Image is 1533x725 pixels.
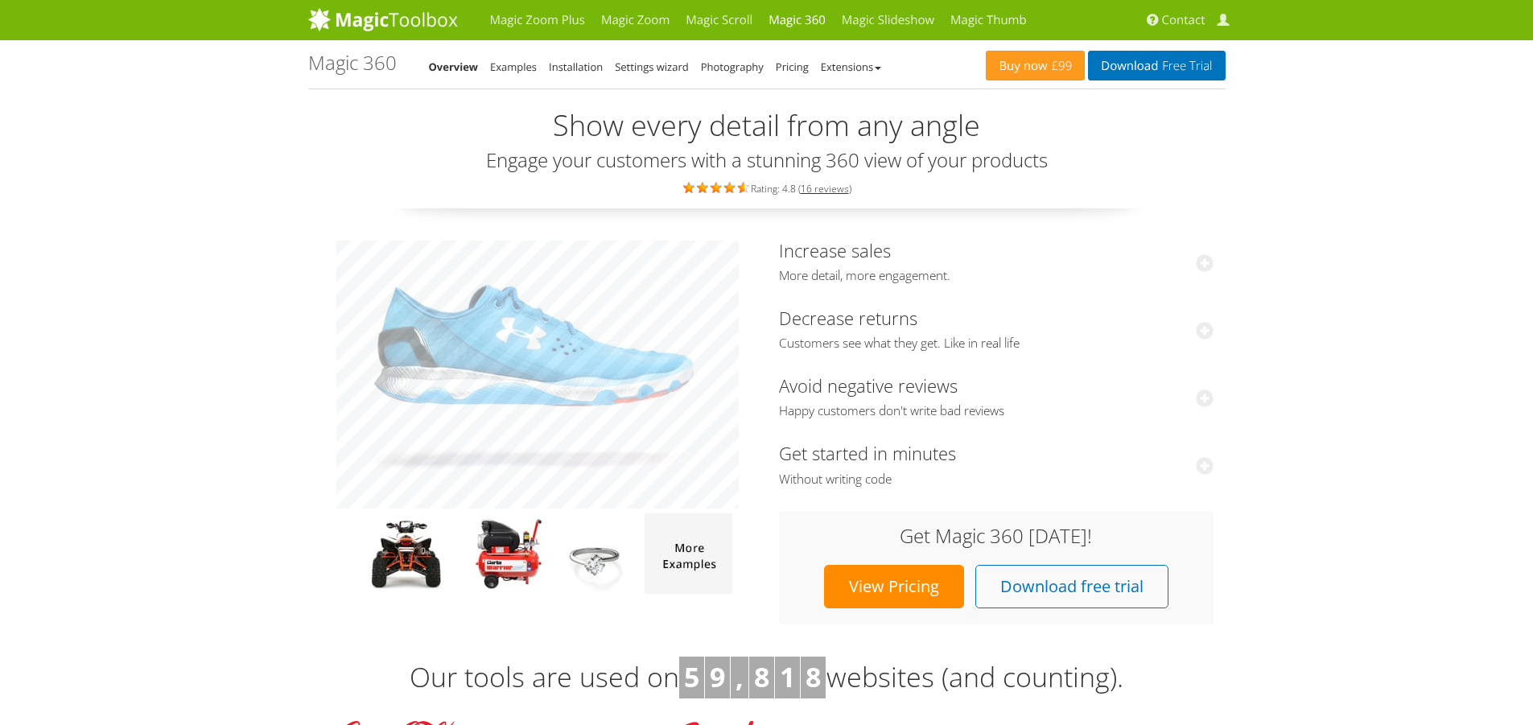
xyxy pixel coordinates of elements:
h1: Magic 360 [308,52,397,73]
a: DownloadFree Trial [1088,51,1225,80]
a: Photography [701,60,764,74]
b: 8 [754,658,769,695]
span: Customers see what they get. Like in real life [779,336,1214,352]
a: Examples [490,60,537,74]
b: 5 [684,658,699,695]
h3: Engage your customers with a stunning 360 view of your products [308,150,1226,171]
a: Extensions [821,60,881,74]
h3: Get Magic 360 [DATE]! [795,525,1197,546]
h3: Our tools are used on websites (and counting). [308,657,1226,698]
img: MagicToolbox.com - Image tools for your website [308,7,458,31]
div: Rating: 4.8 ( ) [308,179,1226,196]
a: Buy now£99 [986,51,1085,80]
a: Installation [549,60,603,74]
b: 1 [780,658,795,695]
a: Decrease returnsCustomers see what they get. Like in real life [779,306,1214,352]
a: 16 reviews [801,182,849,196]
a: Settings wizard [615,60,689,74]
b: 8 [806,658,821,695]
a: Avoid negative reviewsHappy customers don't write bad reviews [779,373,1214,419]
span: Happy customers don't write bad reviews [779,403,1214,419]
img: more magic 360 demos [645,513,732,594]
h2: Show every detail from any angle [308,109,1226,142]
a: Download free trial [975,565,1168,608]
span: Without writing code [779,472,1214,488]
span: £99 [1048,60,1073,72]
a: Overview [429,60,479,74]
b: 9 [710,658,725,695]
a: Increase salesMore detail, more engagement. [779,238,1214,284]
a: Pricing [776,60,809,74]
span: Free Trial [1158,60,1212,72]
span: More detail, more engagement. [779,268,1214,284]
a: Get started in minutesWithout writing code [779,441,1214,487]
a: View Pricing [824,565,964,608]
b: , [736,658,744,695]
span: Contact [1162,12,1205,28]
